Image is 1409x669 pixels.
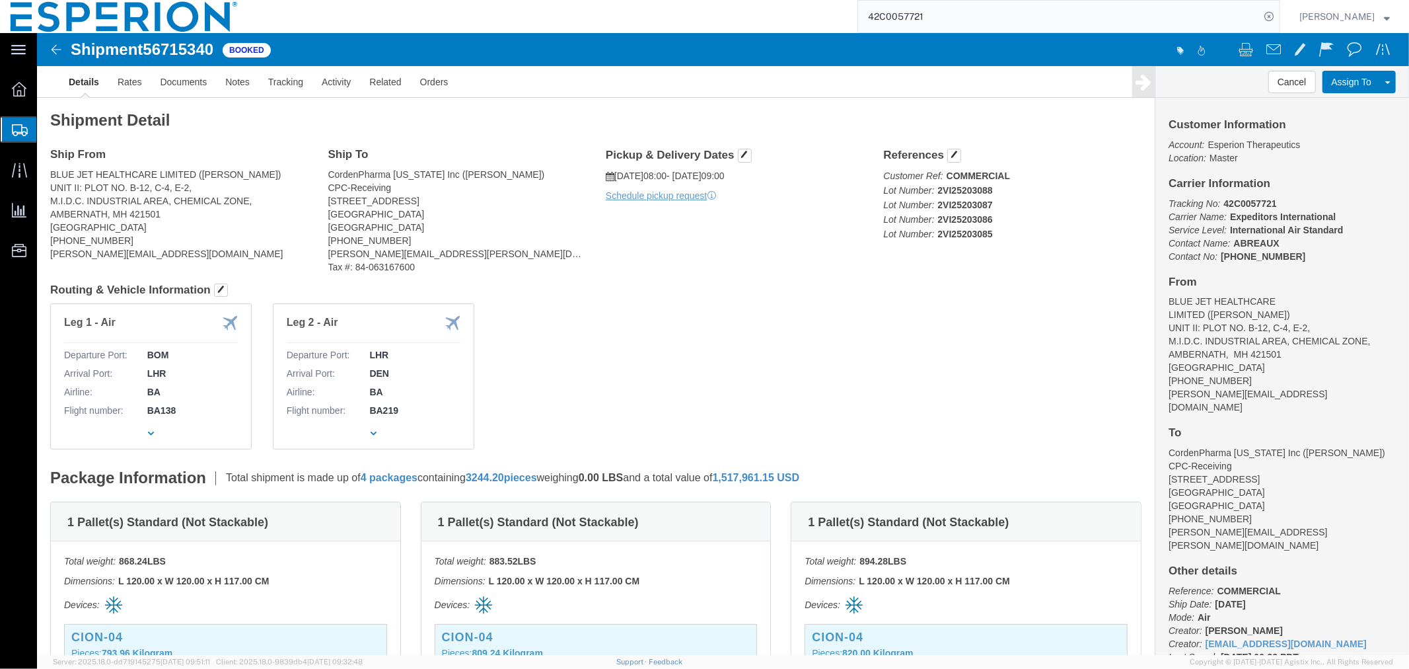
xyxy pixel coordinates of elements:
span: Client: 2025.18.0-9839db4 [216,658,363,666]
input: Search for shipment number, reference number [858,1,1260,32]
span: Alexandra Breaux [1299,9,1375,24]
span: [DATE] 09:51:11 [161,658,210,666]
span: Server: 2025.18.0-dd719145275 [53,658,210,666]
a: Support [616,658,649,666]
span: Copyright © [DATE]-[DATE] Agistix Inc., All Rights Reserved [1190,656,1393,668]
span: [DATE] 09:32:48 [307,658,363,666]
iframe: FS Legacy Container [37,33,1409,655]
button: [PERSON_NAME] [1299,9,1391,24]
a: Feedback [649,658,682,666]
